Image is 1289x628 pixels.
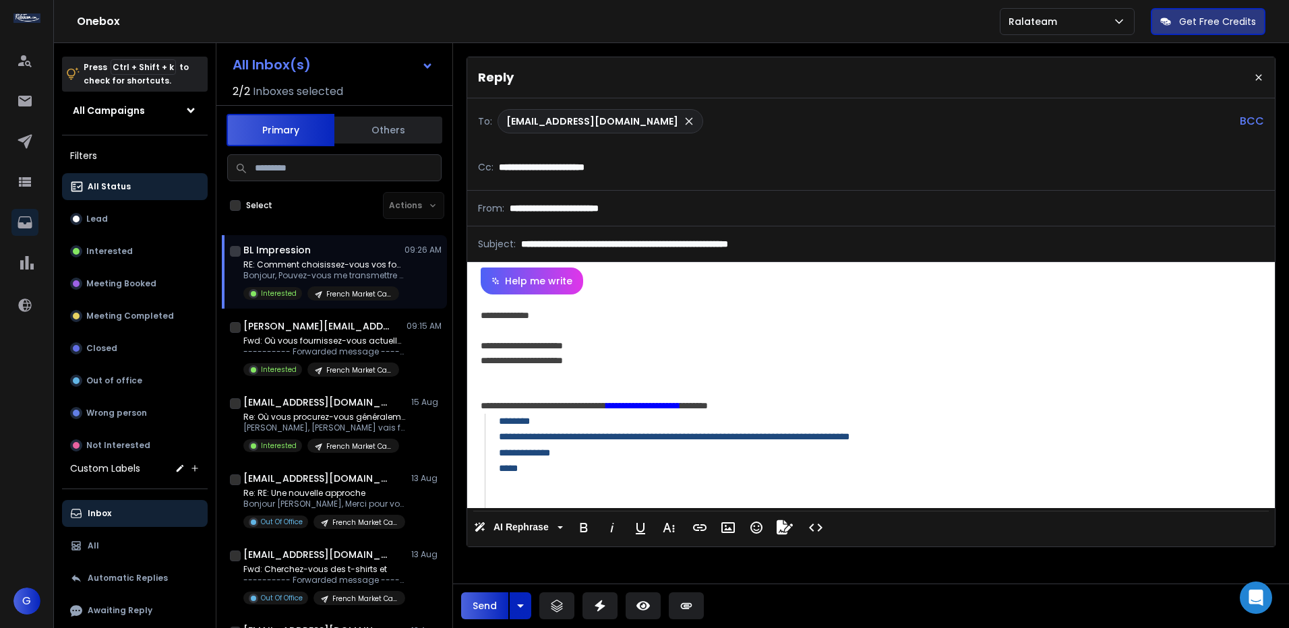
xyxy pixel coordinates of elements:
[1009,15,1062,28] p: Ralateam
[744,514,769,541] button: Emoticons
[86,375,142,386] p: Out of office
[461,592,508,619] button: Send
[243,396,392,409] h1: [EMAIL_ADDRESS][DOMAIN_NAME]
[62,565,208,592] button: Automatic Replies
[246,200,272,211] label: Select
[411,473,442,484] p: 13 Aug
[86,214,108,224] p: Lead
[62,432,208,459] button: Not Interested
[222,51,444,78] button: All Inbox(s)
[243,575,405,586] p: ---------- Forwarded message --------- From: [PERSON_NAME]
[803,514,829,541] button: Code View
[1179,15,1256,28] p: Get Free Credits
[243,499,405,509] p: Bonjour [PERSON_NAME], Merci pour votre réponse
[471,514,566,541] button: AI Rephrase
[243,564,405,575] p: Fwd: Cherchez-vous des t-shirts et
[62,400,208,427] button: Wrong person
[1151,8,1265,35] button: Get Free Credits
[1240,582,1272,614] div: Open Intercom Messenger
[571,514,597,541] button: Bold (Ctrl+B)
[243,548,392,561] h1: [EMAIL_ADDRESS][DOMAIN_NAME]
[86,311,174,321] p: Meeting Completed
[13,13,40,23] img: logo
[261,365,297,375] p: Interested
[407,321,442,332] p: 09:15 AM
[1240,113,1264,129] p: BCC
[404,245,442,255] p: 09:26 AM
[332,594,397,604] p: French Market Campaign | Group B | Ralateam | Max 1 per Company
[88,605,152,616] p: Awaiting Reply
[243,270,405,281] p: Bonjour, Pouvez-vous me transmettre un
[261,593,303,603] p: Out Of Office
[62,206,208,232] button: Lead
[261,517,303,527] p: Out Of Office
[334,115,442,145] button: Others
[243,412,405,422] p: Re: Où vous procurez-vous généralement
[88,573,168,584] p: Automatic Replies
[478,115,492,128] p: To:
[481,268,583,294] button: Help me write
[687,514,713,541] button: Insert Link (Ctrl+K)
[86,343,117,354] p: Closed
[261,441,297,451] p: Interested
[628,514,653,541] button: Underline (Ctrl+U)
[233,58,311,71] h1: All Inbox(s)
[62,367,208,394] button: Out of office
[86,246,133,257] p: Interested
[62,238,208,265] button: Interested
[88,508,111,519] p: Inbox
[599,514,625,541] button: Italic (Ctrl+I)
[62,500,208,527] button: Inbox
[86,278,156,289] p: Meeting Booked
[111,59,176,75] span: Ctrl + Shift + k
[326,365,391,375] p: French Market Campaign | Group A | Ralateam | Max 2 per Company
[73,104,145,117] h1: All Campaigns
[243,422,405,433] p: [PERSON_NAME], [PERSON_NAME] vais faire en
[62,597,208,624] button: Awaiting Reply
[233,84,250,100] span: 2 / 2
[77,13,1000,30] h1: Onebox
[656,514,682,541] button: More Text
[62,532,208,559] button: All
[70,462,140,475] h3: Custom Labels
[227,114,334,146] button: Primary
[13,588,40,615] button: G
[62,303,208,329] button: Meeting Completed
[62,97,208,124] button: All Campaigns
[84,61,189,88] p: Press to check for shortcuts.
[261,288,297,299] p: Interested
[478,160,493,174] p: Cc:
[86,440,150,451] p: Not Interested
[332,517,397,528] p: French Market Campaign | Group B | Ralateam | Max 1 per Company
[478,201,504,215] p: From:
[411,549,442,560] p: 13 Aug
[243,346,405,357] p: ---------- Forwarded message --------- From: [PERSON_NAME]
[243,243,311,257] h1: BL Impression
[243,319,392,333] h1: [PERSON_NAME][EMAIL_ADDRESS][DOMAIN_NAME]
[62,270,208,297] button: Meeting Booked
[62,173,208,200] button: All Status
[243,488,405,499] p: Re: RE: Une nouvelle approche
[88,540,99,551] p: All
[491,522,551,533] span: AI Rephrase
[715,514,741,541] button: Insert Image (Ctrl+P)
[243,472,392,485] h1: [EMAIL_ADDRESS][DOMAIN_NAME]
[88,181,131,192] p: All Status
[243,259,405,270] p: RE: Comment choisissez-vous vos fournisseurs
[62,146,208,165] h3: Filters
[506,115,678,128] p: [EMAIL_ADDRESS][DOMAIN_NAME]
[478,68,514,87] p: Reply
[62,335,208,362] button: Closed
[478,237,516,251] p: Subject:
[86,408,147,418] p: Wrong person
[772,514,798,541] button: Signature
[326,441,391,451] p: French Market Campaign | Group B | Ralateam | Max 1 per Company
[411,397,442,408] p: 15 Aug
[326,289,391,299] p: French Market Campaign | Group B | Ralateam | Max 1 per Company
[243,336,405,346] p: Fwd: Où vous fournissez-vous actuellement
[253,84,343,100] h3: Inboxes selected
